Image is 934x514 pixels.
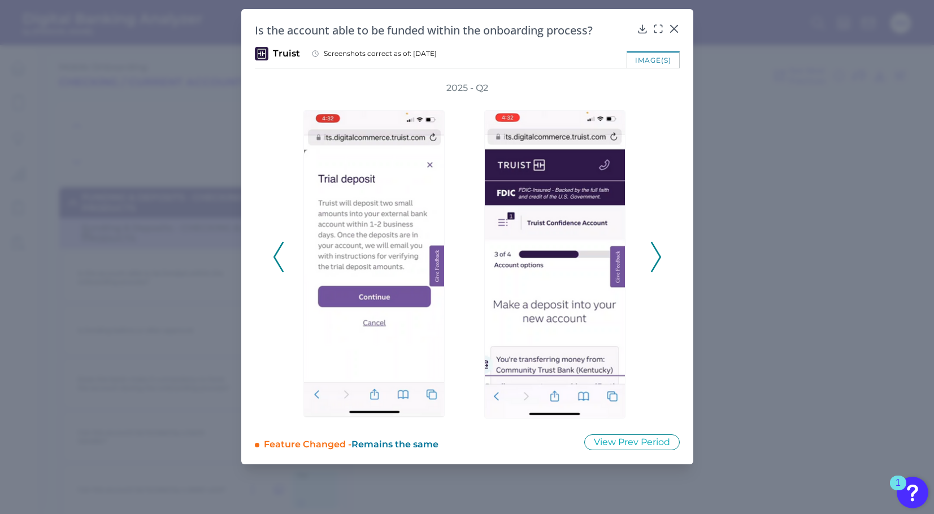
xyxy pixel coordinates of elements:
div: image(s) [627,51,680,68]
span: Screenshots correct as of: [DATE] [324,49,437,58]
img: 7177-Truist-Mobile-Onboarding-RC-Q2-2025j.png [484,110,625,419]
h3: 2025 - Q2 [446,82,488,94]
div: Feature Changed - [264,434,569,451]
div: 1 [896,483,901,498]
span: Remains the same [351,439,438,450]
button: View Prev Period [584,434,680,450]
img: 7177-Truist-Mobile-Onboarding-RC-Q2-2025i.png [303,110,445,417]
button: Open Resource Center, 1 new notification [897,477,928,508]
h2: Is the account able to be funded within the onboarding process? [255,23,632,38]
span: Truist [273,47,300,60]
img: Truist [255,47,268,60]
